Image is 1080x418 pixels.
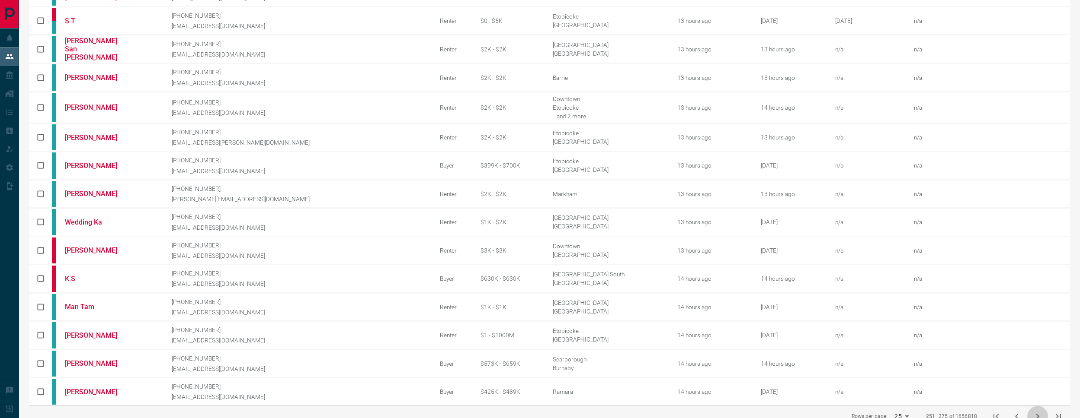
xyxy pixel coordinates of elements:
[553,22,664,28] div: [GEOGRAPHIC_DATA]
[761,332,822,339] div: May 3rd 2021, 2:30:23 PM
[65,359,130,367] a: [PERSON_NAME]
[172,298,427,305] p: [PHONE_NUMBER]
[52,237,56,263] div: property.ca
[481,332,540,339] div: $1 - $1000M
[440,46,468,53] div: Renter
[914,17,1022,24] p: n/a
[65,190,130,198] a: [PERSON_NAME]
[553,95,664,102] div: Downtown
[835,104,901,111] div: n/a
[835,360,901,367] div: n/a
[553,138,664,145] div: [GEOGRAPHIC_DATA]
[440,17,468,24] div: Renter
[835,304,901,310] div: n/a
[914,74,1022,81] p: n/a
[553,214,664,221] div: [GEOGRAPHIC_DATA]
[553,190,664,197] div: Markham
[761,304,822,310] div: September 12th 2025, 10:17:54 PM
[761,162,822,169] div: July 9th 2020, 7:32:24 PM
[52,209,56,235] div: condos.ca
[553,336,664,343] div: [GEOGRAPHIC_DATA]
[481,218,540,225] div: $1K - $2K
[553,299,664,306] div: [GEOGRAPHIC_DATA]
[677,17,748,24] div: 13 hours ago
[52,36,56,62] div: condos.ca
[52,8,56,21] div: property.ca
[65,218,130,226] a: Wedding Ka
[761,74,822,81] div: September 14th 2025, 8:58:37 PM
[481,46,540,53] div: $2K - $2K
[761,134,822,141] div: September 14th 2025, 8:57:45 PM
[553,279,664,286] div: [GEOGRAPHIC_DATA]
[172,129,427,136] p: [PHONE_NUMBER]
[65,275,130,283] a: K S
[172,224,427,231] p: [EMAIL_ADDRESS][DOMAIN_NAME]
[172,280,427,287] p: [EMAIL_ADDRESS][DOMAIN_NAME]
[914,162,1022,169] p: n/a
[52,322,56,348] div: condos.ca
[914,304,1022,310] p: n/a
[52,379,56,405] div: condos.ca
[440,218,468,225] div: Renter
[52,124,56,150] div: condos.ca
[835,74,901,81] div: n/a
[481,17,540,24] div: $0 - $5K
[553,50,664,57] div: [GEOGRAPHIC_DATA]
[481,74,540,81] div: $2K - $2K
[914,134,1022,141] p: n/a
[172,252,427,259] p: [EMAIL_ADDRESS][DOMAIN_NAME]
[172,51,427,58] p: [EMAIL_ADDRESS][DOMAIN_NAME]
[65,303,130,311] a: Man Tam
[172,157,427,164] p: [PHONE_NUMBER]
[835,46,901,53] div: n/a
[65,73,130,82] a: [PERSON_NAME]
[553,104,664,111] div: Etobicoke
[481,388,540,395] div: $425K - $489K
[52,266,56,291] div: property.ca
[172,326,427,333] p: [PHONE_NUMBER]
[553,356,664,363] div: Scarborough
[65,331,130,339] a: [PERSON_NAME]
[172,79,427,86] p: [EMAIL_ADDRESS][DOMAIN_NAME]
[481,360,540,367] div: $573K - $659K
[172,185,427,192] p: [PHONE_NUMBER]
[835,332,901,339] div: n/a
[677,275,748,282] div: 14 hours ago
[440,332,468,339] div: Renter
[677,104,748,111] div: 13 hours ago
[914,218,1022,225] p: n/a
[481,190,540,197] div: $2K - $2K
[440,247,468,254] div: Renter
[440,360,468,367] div: Buyer
[172,22,427,29] p: [EMAIL_ADDRESS][DOMAIN_NAME]
[677,190,748,197] div: 13 hours ago
[172,12,427,19] p: [PHONE_NUMBER]
[65,37,130,61] a: [PERSON_NAME] San [PERSON_NAME]
[914,190,1022,197] p: n/a
[65,133,130,142] a: [PERSON_NAME]
[677,162,748,169] div: 13 hours ago
[914,275,1022,282] p: n/a
[553,113,664,120] div: North York, Toronto
[52,64,56,90] div: condos.ca
[172,41,427,47] p: [PHONE_NUMBER]
[172,109,427,116] p: [EMAIL_ADDRESS][DOMAIN_NAME]
[914,104,1022,111] p: n/a
[481,247,540,254] div: $3K - $3K
[172,393,427,400] p: [EMAIL_ADDRESS][DOMAIN_NAME]
[677,134,748,141] div: 13 hours ago
[677,332,748,339] div: 14 hours ago
[172,309,427,316] p: [EMAIL_ADDRESS][DOMAIN_NAME]
[52,152,56,178] div: condos.ca
[553,223,664,230] div: [GEOGRAPHIC_DATA]
[172,196,427,203] p: [PERSON_NAME][EMAIL_ADDRESS][DOMAIN_NAME]
[52,93,56,122] div: condos.ca
[65,388,130,396] a: [PERSON_NAME]
[553,308,664,315] div: [GEOGRAPHIC_DATA]
[52,351,56,377] div: condos.ca
[440,162,468,169] div: Buyer
[172,365,427,372] p: [EMAIL_ADDRESS][DOMAIN_NAME]
[553,243,664,250] div: Downtown
[761,17,822,24] div: February 27th 2022, 12:17:06 AM
[481,304,540,310] div: $1K - $1K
